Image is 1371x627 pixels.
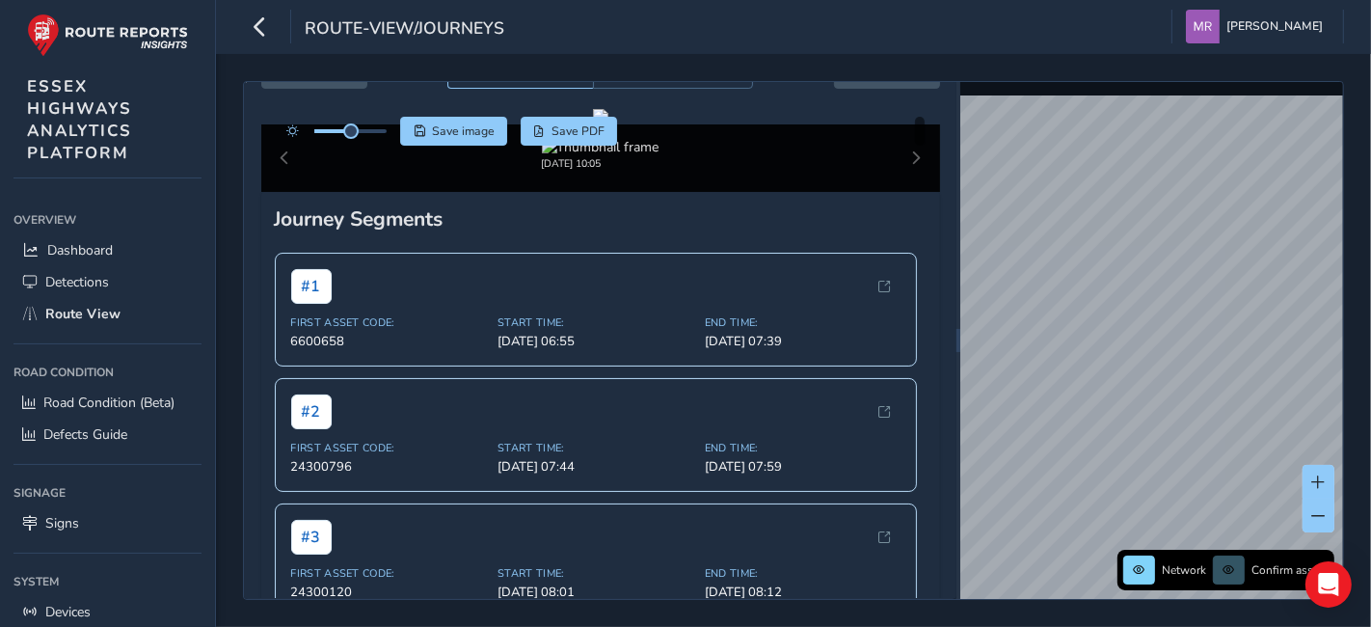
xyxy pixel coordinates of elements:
[13,298,202,330] a: Route View
[291,520,332,555] span: # 3
[291,566,487,581] span: First Asset Code:
[45,514,79,532] span: Signs
[497,333,693,350] span: [DATE] 06:55
[291,458,487,476] span: 24300796
[305,16,504,43] span: route-view/journeys
[291,333,487,350] span: 6600658
[432,123,495,139] span: Save image
[291,584,487,601] span: 24300120
[542,156,659,171] div: [DATE] 10:05
[13,419,202,450] a: Defects Guide
[521,117,618,146] button: PDF
[1186,10,1330,43] button: [PERSON_NAME]
[497,315,693,330] span: Start Time:
[43,394,175,412] span: Road Condition (Beta)
[291,395,332,429] span: # 2
[13,266,202,298] a: Detections
[705,333,901,350] span: [DATE] 07:39
[275,205,927,232] div: Journey Segments
[705,441,901,455] span: End Time:
[291,315,487,330] span: First Asset Code:
[705,315,901,330] span: End Time:
[13,567,202,596] div: System
[497,584,693,601] span: [DATE] 08:01
[705,584,901,601] span: [DATE] 08:12
[47,241,113,259] span: Dashboard
[13,358,202,387] div: Road Condition
[400,117,507,146] button: Save
[13,387,202,419] a: Road Condition (Beta)
[45,273,109,291] span: Detections
[13,234,202,266] a: Dashboard
[497,566,693,581] span: Start Time:
[1226,10,1323,43] span: [PERSON_NAME]
[705,458,901,476] span: [DATE] 07:59
[497,458,693,476] span: [DATE] 07:44
[705,566,901,581] span: End Time:
[291,441,487,455] span: First Asset Code:
[497,441,693,455] span: Start Time:
[13,478,202,507] div: Signage
[27,14,188,57] img: rr logo
[1305,561,1352,608] div: Open Intercom Messenger
[542,138,659,156] img: Thumbnail frame
[27,75,132,164] span: ESSEX HIGHWAYS ANALYTICS PLATFORM
[45,603,91,621] span: Devices
[43,425,127,444] span: Defects Guide
[1162,562,1206,578] span: Network
[1186,10,1220,43] img: diamond-layout
[291,269,332,304] span: # 1
[13,507,202,539] a: Signs
[1251,562,1329,578] span: Confirm assets
[45,305,121,323] span: Route View
[13,205,202,234] div: Overview
[551,123,605,139] span: Save PDF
